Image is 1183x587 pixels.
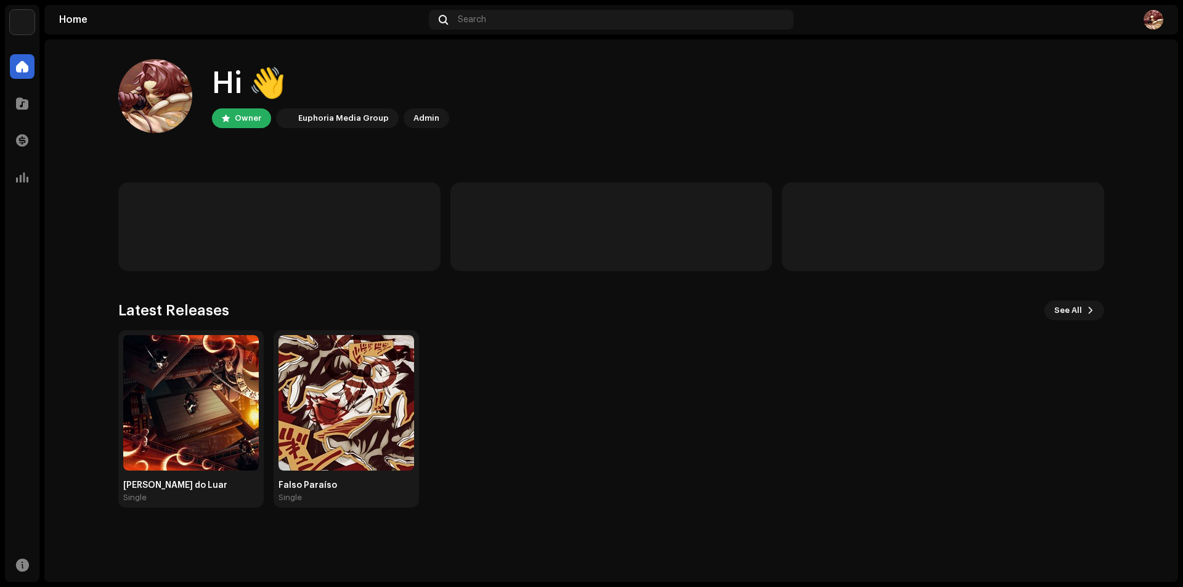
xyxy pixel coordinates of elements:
[1044,301,1104,320] button: See All
[298,111,389,126] div: Euphoria Media Group
[123,480,259,490] div: [PERSON_NAME] do Luar
[278,111,293,126] img: de0d2825-999c-4937-b35a-9adca56ee094
[458,15,486,25] span: Search
[118,301,229,320] h3: Latest Releases
[235,111,261,126] div: Owner
[123,335,259,471] img: 4bc7aacb-24cd-4b4b-ac02-fcba4e143211
[1054,298,1082,323] span: See All
[278,493,302,503] div: Single
[59,15,424,25] div: Home
[10,10,35,34] img: de0d2825-999c-4937-b35a-9adca56ee094
[1144,10,1163,30] img: 66881ff5-04fc-40b2-a21b-084bd07cbda6
[212,64,449,103] div: Hi 👋
[413,111,439,126] div: Admin
[278,480,414,490] div: Falso Paraíso
[123,493,147,503] div: Single
[278,335,414,471] img: efac6087-38dd-4a3a-8ad8-6015ed8d6849
[118,59,192,133] img: 66881ff5-04fc-40b2-a21b-084bd07cbda6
